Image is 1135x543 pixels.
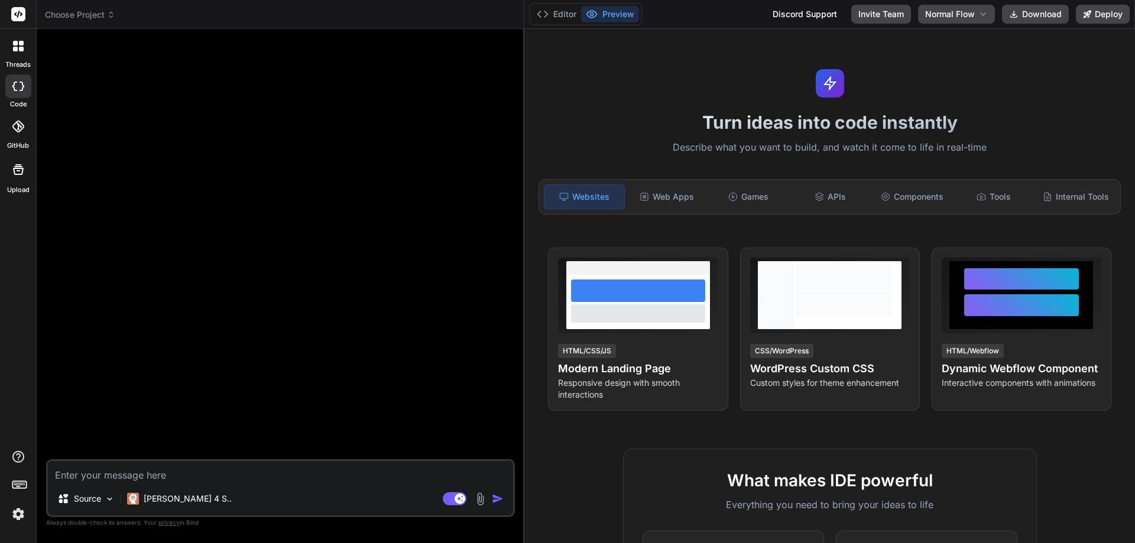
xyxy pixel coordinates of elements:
[942,344,1004,358] div: HTML/Webflow
[851,5,911,24] button: Invite Team
[144,493,232,505] p: [PERSON_NAME] 4 S..
[5,60,31,70] label: threads
[766,5,844,24] div: Discord Support
[918,5,995,24] button: Normal Flow
[10,99,27,109] label: code
[8,504,28,524] img: settings
[627,184,706,209] div: Web Apps
[643,468,1017,493] h2: What makes IDE powerful
[750,377,910,389] p: Custom styles for theme enhancement
[46,517,515,528] p: Always double-check its answers. Your in Bind
[1036,184,1115,209] div: Internal Tools
[709,184,788,209] div: Games
[954,184,1033,209] div: Tools
[925,8,975,20] span: Normal Flow
[531,140,1128,155] p: Describe what you want to build, and watch it come to life in real-time
[643,498,1017,512] p: Everything you need to bring your ideas to life
[791,184,870,209] div: APIs
[158,519,180,526] span: privacy
[7,141,29,151] label: GitHub
[873,184,952,209] div: Components
[750,344,813,358] div: CSS/WordPress
[558,344,616,358] div: HTML/CSS/JS
[750,360,910,377] h4: WordPress Custom CSS
[492,493,504,505] img: icon
[7,185,30,195] label: Upload
[532,6,581,22] button: Editor
[127,493,139,505] img: Claude 4 Sonnet
[581,6,639,22] button: Preview
[1002,5,1069,24] button: Download
[531,112,1128,133] h1: Turn ideas into code instantly
[942,360,1101,377] h4: Dynamic Webflow Component
[544,184,624,209] div: Websites
[558,360,718,377] h4: Modern Landing Page
[474,492,487,506] img: attachment
[105,494,115,504] img: Pick Models
[558,377,718,401] p: Responsive design with smooth interactions
[1076,5,1130,24] button: Deploy
[45,9,115,21] span: Choose Project
[74,493,101,505] p: Source
[942,377,1101,389] p: Interactive components with animations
